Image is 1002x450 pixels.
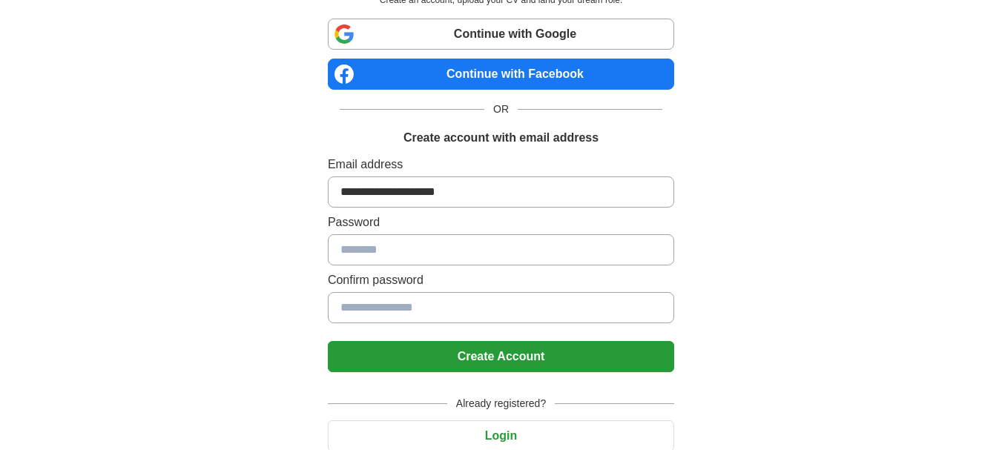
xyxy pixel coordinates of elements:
span: OR [484,102,518,117]
h1: Create account with email address [403,129,599,147]
a: Login [328,429,674,442]
button: Create Account [328,341,674,372]
label: Email address [328,156,674,173]
a: Continue with Facebook [328,59,674,90]
label: Password [328,214,674,231]
label: Confirm password [328,271,674,289]
a: Continue with Google [328,19,674,50]
span: Already registered? [447,396,555,411]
